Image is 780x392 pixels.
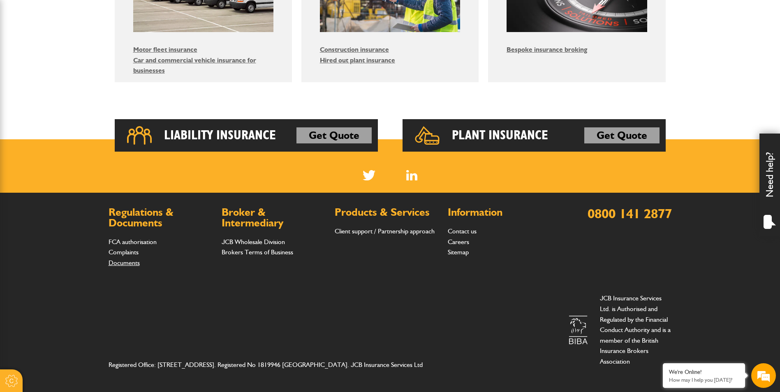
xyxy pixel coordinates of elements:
[363,170,375,180] img: Twitter
[133,56,256,75] a: Car and commercial vehicle insurance for businesses
[109,360,440,370] address: Registered Office: [STREET_ADDRESS]. Registered No 1819946 [GEOGRAPHIC_DATA]. JCB Insurance Servi...
[669,377,739,383] p: How may I help you today?
[222,207,326,228] h2: Broker & Intermediary
[320,46,389,53] a: Construction insurance
[759,134,780,236] div: Need help?
[448,227,477,235] a: Contact us
[335,227,435,235] a: Client support / Partnership approach
[669,369,739,376] div: We're Online!
[588,205,672,221] a: 0800 141 2877
[448,207,553,218] h2: Information
[406,170,417,180] a: LinkedIn
[584,127,660,144] a: Get Quote
[406,170,417,180] img: Linked In
[109,259,140,267] a: Documents
[600,293,672,367] p: JCB Insurance Services Ltd. is Authorised and Regulated by the Financial Conduct Authority and is...
[452,127,548,144] h2: Plant Insurance
[507,46,587,53] a: Bespoke insurance broking
[222,248,293,256] a: Brokers Terms of Business
[109,238,157,246] a: FCA authorisation
[296,127,372,144] a: Get Quote
[448,238,469,246] a: Careers
[448,248,469,256] a: Sitemap
[133,46,197,53] a: Motor fleet insurance
[109,248,139,256] a: Complaints
[222,238,285,246] a: JCB Wholesale Division
[109,207,213,228] h2: Regulations & Documents
[320,56,395,64] a: Hired out plant insurance
[164,127,276,144] h2: Liability Insurance
[335,207,440,218] h2: Products & Services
